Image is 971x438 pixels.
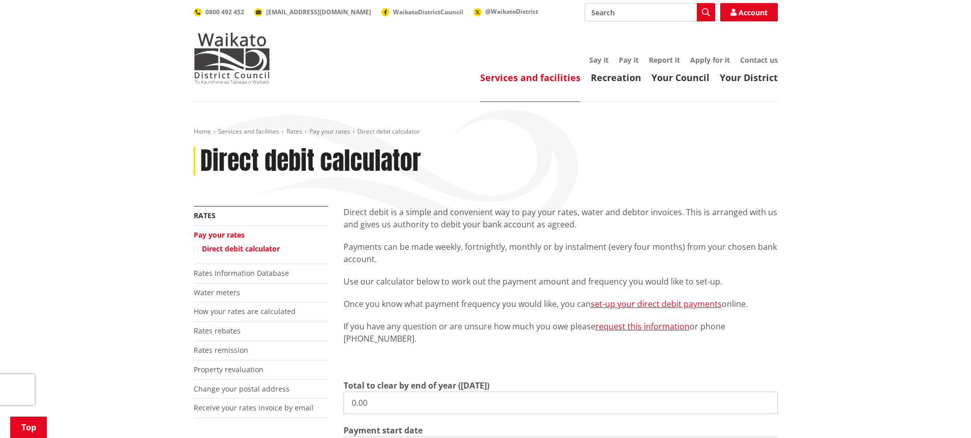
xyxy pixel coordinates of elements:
p: If you have any question or are unsure how much you owe please or phone [PHONE_NUMBER]. [344,320,778,345]
p: Once you know what payment frequency you would like, you can online. [344,298,778,310]
a: set-up your direct debit payments [591,298,722,310]
a: Services and facilities [480,71,581,84]
a: Rates [286,127,302,136]
label: Total to clear by end of year ([DATE]) [344,379,489,392]
a: Recreation [591,71,641,84]
a: [EMAIL_ADDRESS][DOMAIN_NAME] [254,8,371,16]
a: Contact us [740,55,778,65]
a: Services and facilities [218,127,279,136]
span: @WaikatoDistrict [485,7,538,16]
span: [EMAIL_ADDRESS][DOMAIN_NAME] [266,8,371,16]
a: Account [720,3,778,21]
a: Rates Information Database [194,268,289,278]
span: 0800 492 452 [205,8,244,16]
a: Say it [589,55,609,65]
a: @WaikatoDistrict [474,7,538,16]
a: WaikatoDistrictCouncil [381,8,463,16]
a: Property revaluation [194,365,264,374]
a: Your District [720,71,778,84]
img: Waikato District Council - Te Kaunihera aa Takiwaa o Waikato [194,33,270,84]
a: Report it [649,55,680,65]
a: Apply for it [690,55,730,65]
a: Pay your rates [309,127,350,136]
a: Direct debit calculator [202,244,280,253]
a: Receive your rates invoice by email [194,403,313,413]
a: Top [10,417,47,438]
a: Rates remission [194,345,248,355]
a: request this information [595,321,690,332]
label: Payment start date [344,424,423,436]
p: Use our calculator below to work out the payment amount and frequency you would like to set-up. [344,275,778,288]
a: Home [194,127,211,136]
p: Payments can be made weekly, fortnightly, monthly or by instalment (every four months) from your ... [344,241,778,265]
a: Water meters [194,288,240,297]
a: Change your postal address [194,384,290,394]
a: Rates rebates [194,326,241,336]
a: Pay it [619,55,639,65]
nav: breadcrumb [194,127,778,136]
h1: Direct debit calculator [200,146,421,176]
input: Search input [585,3,715,21]
span: WaikatoDistrictCouncil [393,8,463,16]
a: Pay your rates [194,230,245,240]
a: Rates [194,211,216,220]
a: 0800 492 452 [194,8,244,16]
span: Direct debit calculator [357,127,420,136]
p: Direct debit is a simple and convenient way to pay your rates, water and debtor invoices. This is... [344,206,778,230]
a: Your Council [651,71,710,84]
a: How your rates are calculated [194,306,296,316]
